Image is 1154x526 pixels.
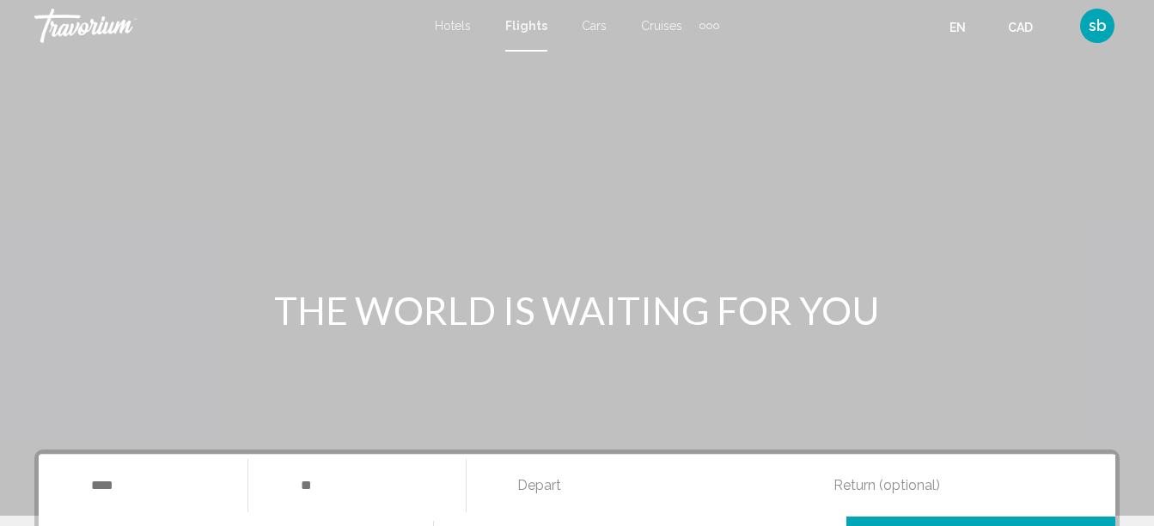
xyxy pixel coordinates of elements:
[582,19,607,33] a: Cars
[435,19,471,33] a: Hotels
[833,474,940,498] span: Return (optional)
[699,12,719,40] button: Extra navigation items
[641,19,682,33] a: Cruises
[949,15,982,40] button: Change language
[255,288,900,333] h1: THE WORLD IS WAITING FOR YOU
[1089,17,1107,34] span: sb
[484,455,800,517] button: Depart date
[949,21,966,34] span: en
[800,455,1116,517] button: Return date
[1008,15,1049,40] button: Change currency
[505,19,547,33] a: Flights
[34,9,418,43] a: Travorium
[1075,8,1120,44] button: User Menu
[1008,21,1033,34] span: CAD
